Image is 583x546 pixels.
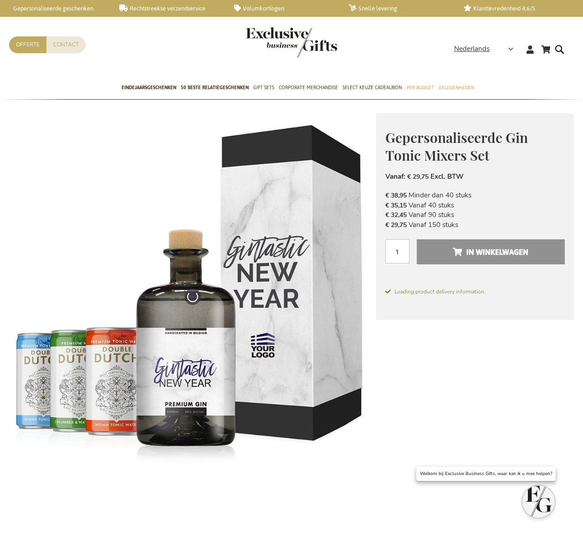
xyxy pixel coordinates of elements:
span: Corporate Merchandise [279,83,338,92]
a: Volumkortingen [234,5,334,12]
img: Exclusive Business gifts logo [246,27,337,57]
span: Vanaf: [385,172,405,181]
span: Gepersonaliseerde Gin Tonic Mixers Set [385,128,528,164]
a: Gepersonaliseerde Gin Tonic Mixers Set [174,484,214,528]
a: 50 beste relatiegeschenken [181,77,249,100]
span: € 32,45 [385,211,407,219]
span: Eindejaarsgeschenken [122,83,176,92]
a: Gelegenheden [438,77,474,100]
span: € 35,15 [385,201,407,210]
span: € 29,75 [385,221,407,229]
span: Excl. BTW [430,172,464,181]
li: Vanaf 150 stuks [385,220,565,230]
span: Gelegenheden [438,83,474,92]
a: Gepersonaliseerde Gin Tonic Mixers Set [310,484,350,528]
a: Snelle levering [349,5,449,12]
a: Gepersonaliseerde Gin Tonic Mixers Set [128,484,168,528]
span: 50 beste relatiegeschenken [181,83,249,92]
a: Gepersonaliseerde Gin Tonic Mixers Set [219,484,259,528]
a: Select Keuze Cadeaubon [343,77,402,100]
span: Select Keuze Cadeaubon [343,83,402,92]
a: store logo [246,27,291,57]
span: Per Budget [406,83,434,92]
span: Gift Sets [253,83,274,92]
a: Rechtstreekse verzendservice [119,5,220,12]
a: Gepersonaliseerde Gin Tonic Mixers Set [82,484,123,528]
li: Vanaf 40 stuks [385,201,565,210]
li: Minder dan 40 stuks [385,191,565,200]
a: Per Budget [406,77,434,100]
li: Vanaf 90 stuks [385,210,565,220]
a: Contact [46,36,86,53]
a: Gepersonaliseerde geschenken [5,5,105,12]
a: Corporate Merchandise [279,77,338,100]
span: Nederlands [454,44,490,54]
a: Klanttevredenheid 4,6/5 [464,5,564,12]
input: Aantal [385,239,409,263]
a: Offerte [9,36,46,53]
a: Eindejaarsgeschenken [122,77,176,100]
a: Gepersonaliseerde Gin Tonic Mixers Set [265,484,305,528]
span: Loading product delivery information. [385,288,565,296]
a: Gift Sets [253,77,274,100]
span: € 29,75 [407,172,429,181]
img: Beer Apéro Gift Box [9,113,376,480]
span: € 38,95 [385,191,407,200]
